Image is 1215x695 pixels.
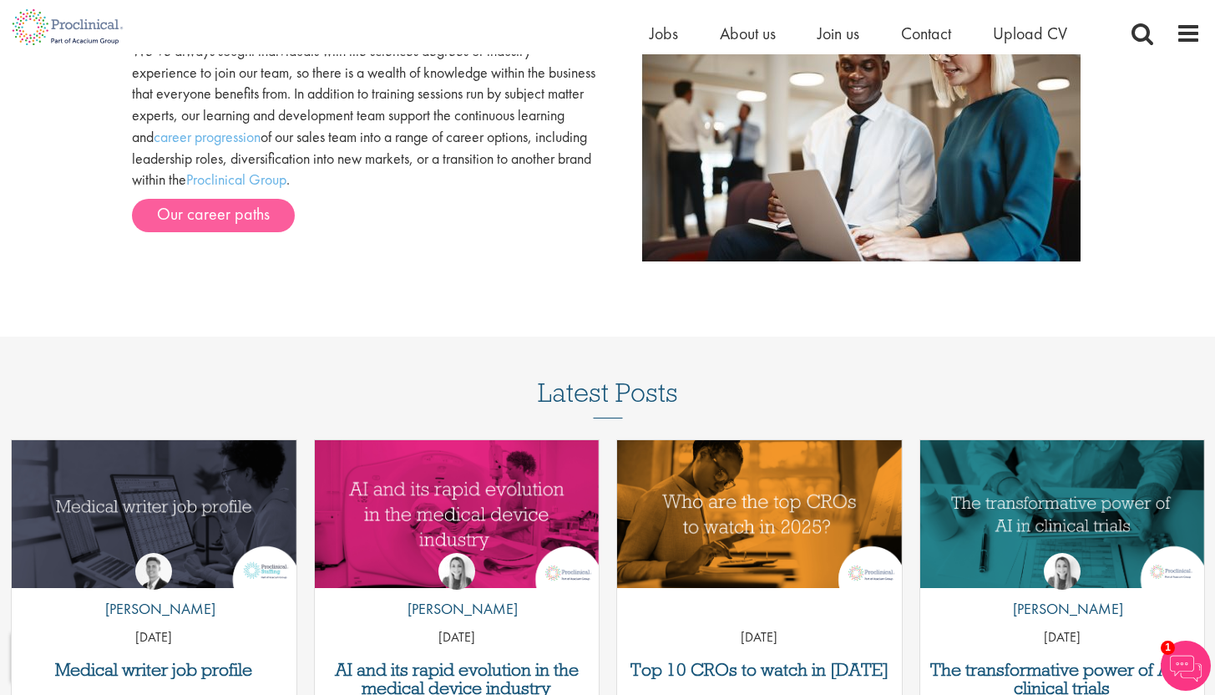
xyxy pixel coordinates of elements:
a: Link to a post [617,440,902,588]
p: [DATE] [617,628,902,647]
a: Join us [818,23,859,44]
a: Jobs [650,23,678,44]
img: Chatbot [1161,641,1211,691]
a: Link to a post [920,440,1205,588]
a: Hannah Burke [PERSON_NAME] [1000,553,1123,628]
img: Top 10 CROs 2025 | Proclinical [617,440,902,588]
p: [DATE] [12,628,296,647]
a: Proclinical Group [186,170,286,189]
img: AI and Its Impact on the Medical Device Industry | Proclinical [315,440,600,588]
a: Upload CV [993,23,1067,44]
a: Medical writer job profile [20,661,288,679]
p: We’ve always sought individuals with life sciences degrees or industry experience to join our tea... [132,40,595,190]
a: Hannah Burke [PERSON_NAME] [395,553,518,628]
img: Medical writer job profile [12,440,296,588]
a: Top 10 CROs to watch in [DATE] [625,661,894,679]
p: [DATE] [315,628,600,647]
img: Hannah Burke [1044,553,1081,590]
a: George Watson [PERSON_NAME] [93,553,215,628]
a: Link to a post [315,440,600,588]
p: [PERSON_NAME] [93,598,215,620]
img: Hannah Burke [438,553,475,590]
a: career progression [154,127,261,146]
a: Link to a post [12,440,296,588]
span: 1 [1161,641,1175,655]
a: About us [720,23,776,44]
a: Our career paths [132,199,295,232]
a: Contact [901,23,951,44]
img: George Watson [135,553,172,590]
p: [DATE] [920,628,1205,647]
p: [PERSON_NAME] [1000,598,1123,620]
p: [PERSON_NAME] [395,598,518,620]
img: The Transformative Power of AI in Clinical Trials | Proclinical [920,440,1205,588]
h3: Latest Posts [538,378,678,419]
